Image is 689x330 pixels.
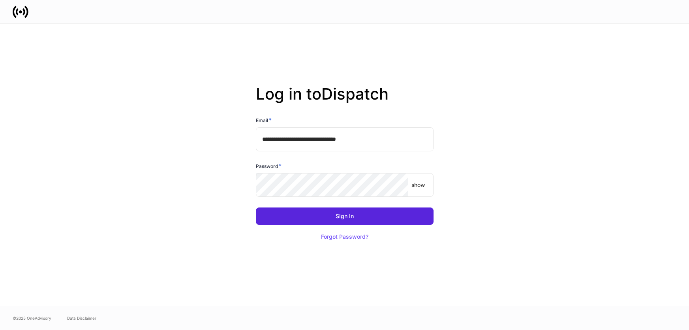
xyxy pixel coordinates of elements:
p: show [411,181,425,189]
span: © 2025 OneAdvisory [13,315,51,321]
button: Sign In [256,207,434,225]
h6: Email [256,116,272,124]
h6: Password [256,162,282,170]
div: Forgot Password? [321,234,368,239]
a: Data Disclaimer [67,315,96,321]
button: Forgot Password? [311,228,378,245]
h2: Log in to Dispatch [256,85,434,116]
div: Sign In [336,213,354,219]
